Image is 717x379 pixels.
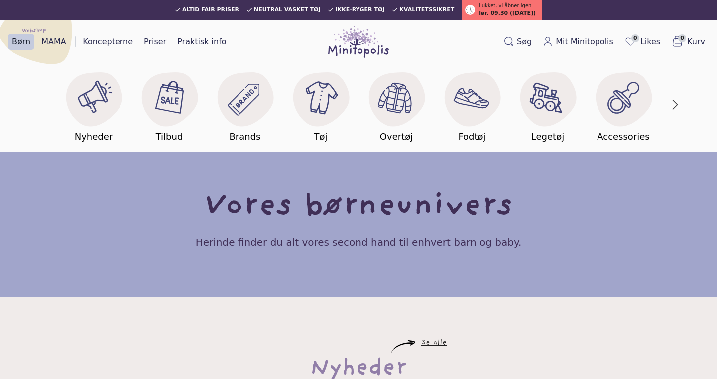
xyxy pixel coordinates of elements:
a: MAMA [37,34,70,50]
a: Mit Minitopolis [539,34,617,50]
h4: Herinde finder du alt vores second hand til enhvert barn og baby. [196,235,522,249]
a: Børn [8,34,34,50]
h5: Brands [230,130,261,144]
button: Søg [500,34,536,50]
span: Ikke-ryger tøj [335,7,384,13]
span: Kurv [687,36,705,48]
span: Lukket, vi åbner igen [479,2,531,9]
span: Altid fair priser [182,7,239,13]
h5: Fodtøj [458,130,485,144]
button: 0Kurv [667,33,709,50]
a: Tøj [283,66,358,144]
h5: Legetøj [531,130,564,144]
span: 0 [631,34,639,42]
h5: Overtøj [380,130,413,144]
a: Koncepterne [79,34,137,50]
span: Søg [517,36,532,48]
h5: Nyheder [75,130,113,144]
a: Praktisk info [173,34,230,50]
h5: Tilbud [156,130,183,144]
a: Nyheder [56,66,131,144]
span: Kvalitetssikret [399,7,454,13]
a: Tilbud [131,66,207,144]
a: Legetøj [510,66,586,144]
h5: Tøj [314,130,327,144]
h1: Vores børneunivers [204,191,513,223]
h5: Accessories [597,130,650,144]
a: Fodtøj [434,66,510,144]
a: 0Likes [620,33,664,50]
span: Mit Minitopolis [556,36,613,48]
a: Overtøj [358,66,434,144]
span: 0 [678,34,686,42]
span: lør. 09.30 ([DATE]) [479,9,536,18]
span: Likes [640,36,660,48]
a: Se alle [421,340,447,346]
img: Minitopolis logo [328,26,389,58]
span: Neutral vasket tøj [254,7,321,13]
a: Brands [207,66,283,144]
a: Accessories [586,66,661,144]
a: Priser [140,34,170,50]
